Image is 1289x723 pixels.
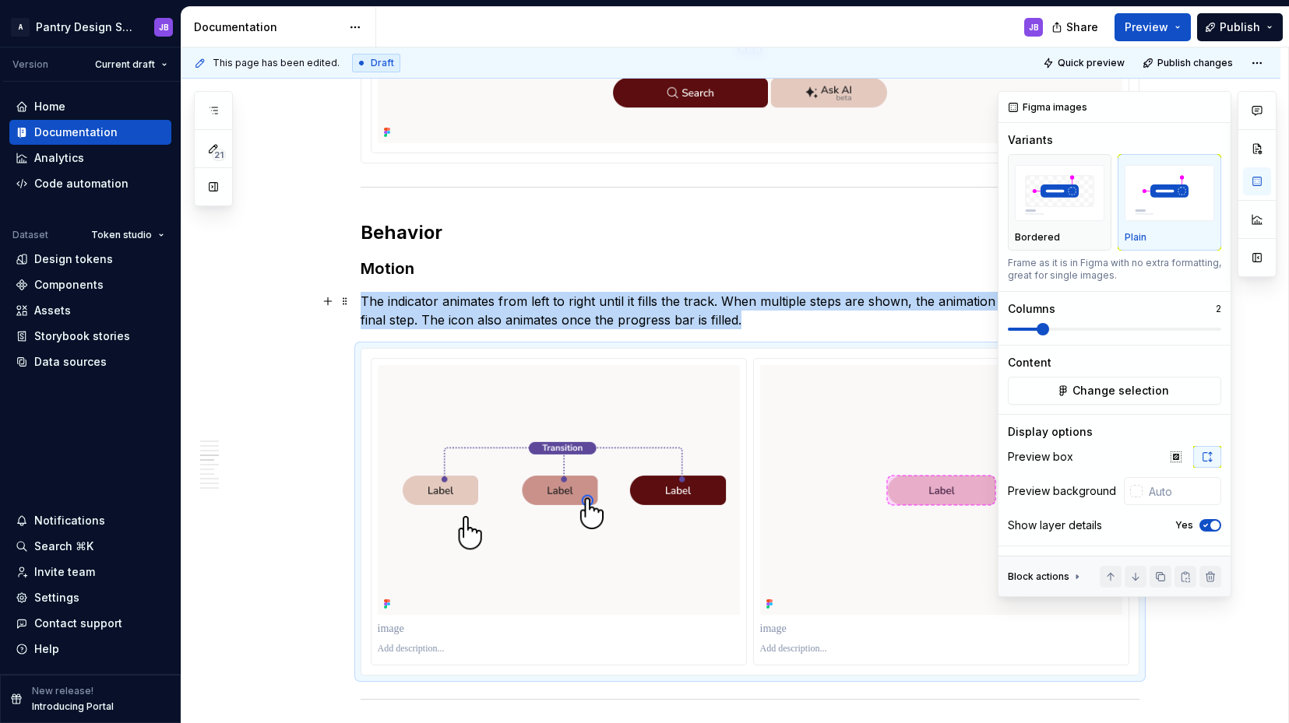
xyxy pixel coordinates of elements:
button: APantry Design SystemJB [3,10,178,44]
div: Pantry Design System [36,19,136,35]
span: Share [1066,19,1098,35]
button: Quick preview [1038,52,1132,74]
div: Documentation [194,19,341,35]
span: This page has been edited. [213,57,340,69]
a: Documentation [9,120,171,145]
div: Code automation [34,176,129,191]
div: Home [34,99,65,114]
span: Token studio [91,229,152,241]
a: Home [9,94,171,119]
button: Token studio [84,224,171,246]
button: Preview [1115,13,1191,41]
p: Introducing Portal [32,700,114,713]
div: Settings [34,590,79,605]
span: Preview [1125,19,1168,35]
button: Share [1044,13,1108,41]
a: Components [9,272,171,297]
a: Analytics [9,146,171,170]
div: Storybook stories [34,328,130,344]
div: Design tokens [34,251,113,267]
div: Components [34,277,104,293]
span: Quick preview [1058,57,1125,69]
div: A [11,18,30,37]
div: Version [12,58,48,71]
div: Assets [34,303,71,318]
div: JB [1029,21,1039,33]
button: Contact support [9,611,171,636]
span: 21 [212,149,226,161]
a: Settings [9,585,171,610]
div: Help [34,641,59,657]
span: Current draft [95,58,155,71]
h2: Behavior [361,220,1139,245]
div: Search ⌘K [34,539,93,554]
span: Publish changes [1157,57,1233,69]
a: Storybook stories [9,324,171,349]
div: Contact support [34,616,122,631]
div: Invite team [34,564,95,580]
div: Dataset [12,229,48,241]
a: Invite team [9,560,171,584]
a: Data sources [9,349,171,374]
button: Notifications [9,508,171,533]
button: Current draft [88,54,174,75]
button: Help [9,637,171,662]
button: Publish [1197,13,1283,41]
button: Search ⌘K [9,534,171,559]
button: Publish changes [1138,52,1240,74]
p: The indicator animates from left to right until it fills the track. When multiple steps are shown... [361,292,1139,329]
div: Data sources [34,354,107,370]
span: Draft [371,57,394,69]
div: Documentation [34,125,118,140]
h3: Motion [361,258,1139,279]
div: JB [159,21,169,33]
a: Assets [9,298,171,323]
div: Notifications [34,513,105,528]
span: Publish [1220,19,1260,35]
p: New release! [32,685,93,697]
div: Analytics [34,150,84,166]
a: Code automation [9,171,171,196]
a: Design tokens [9,247,171,272]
